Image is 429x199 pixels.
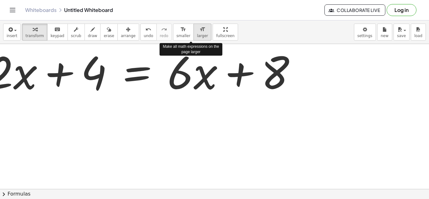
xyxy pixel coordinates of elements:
[88,34,97,38] span: draw
[414,34,422,38] span: load
[145,26,151,33] i: undo
[54,26,60,33] i: keyboard
[3,24,21,41] button: insert
[144,34,153,38] span: undo
[25,34,44,38] span: transform
[160,43,222,56] div: Make all math expressions on the page larger
[47,24,68,41] button: keyboardkeypad
[22,24,47,41] button: transform
[377,24,392,41] button: new
[354,24,376,41] button: settings
[100,24,117,41] button: erase
[156,24,172,41] button: redoredo
[324,4,385,16] button: Collaborate Live
[381,34,388,38] span: new
[51,34,64,38] span: keypad
[197,34,208,38] span: larger
[160,34,168,38] span: redo
[71,34,81,38] span: scrub
[330,7,380,13] span: Collaborate Live
[397,34,406,38] span: save
[199,26,205,33] i: format_size
[216,34,234,38] span: fullscreen
[193,24,211,41] button: format_sizelarger
[7,34,17,38] span: insert
[121,34,136,38] span: arrange
[161,26,167,33] i: redo
[117,24,139,41] button: arrange
[176,34,190,38] span: smaller
[387,4,416,16] button: Log in
[104,34,114,38] span: erase
[140,24,157,41] button: undoundo
[84,24,101,41] button: draw
[411,24,426,41] button: load
[357,34,372,38] span: settings
[180,26,186,33] i: format_size
[25,7,57,13] a: Whiteboards
[8,5,18,15] button: Toggle navigation
[173,24,194,41] button: format_sizesmaller
[213,24,238,41] button: fullscreen
[394,24,410,41] button: save
[68,24,85,41] button: scrub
